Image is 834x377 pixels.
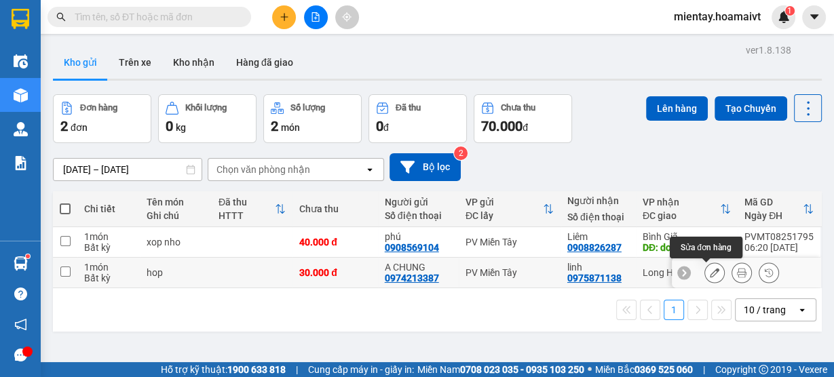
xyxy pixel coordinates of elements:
svg: open [797,304,808,315]
div: hop [147,267,205,278]
div: Bất kỳ [84,273,133,283]
div: Sửa đơn hàng [670,237,742,258]
span: Cung cấp máy in - giấy in: [308,362,414,377]
div: Khối lượng [185,103,227,113]
sup: 2 [454,146,468,160]
div: Đã thu [396,103,421,113]
div: Tên món [147,197,205,207]
span: ⚪️ [588,367,592,372]
img: warehouse-icon [14,54,28,68]
strong: 0708 023 035 - 0935 103 250 [460,364,584,375]
span: message [14,349,27,361]
div: 30.000 đ [299,267,371,278]
span: copyright [759,365,768,374]
span: Hỗ trợ kỹ thuật: [161,362,286,377]
img: icon-new-feature [778,11,790,23]
img: warehouse-icon [14,122,28,136]
strong: 0369 525 060 [634,364,693,375]
img: solution-icon [14,156,28,170]
div: Chưa thu [299,203,371,214]
span: đơn [71,122,88,133]
div: Bất kỳ [84,242,133,253]
button: plus [272,5,296,29]
div: Liêm [567,231,629,242]
span: notification [14,318,27,331]
button: Đơn hàng2đơn [53,94,151,143]
div: 1 món [84,231,133,242]
button: 1 [664,300,684,320]
div: Ghi chú [147,210,205,221]
span: question-circle [14,287,27,300]
span: 1 [787,6,792,16]
div: Chi tiết [84,203,133,214]
div: 0974213387 [385,273,439,283]
span: kg [176,122,186,133]
span: plus [280,12,289,22]
span: Miền Nam [417,362,584,377]
div: DĐ: do khong den [643,242,731,253]
span: đ [523,122,528,133]
div: Ngày ĐH [744,210,803,221]
div: ĐC giao [643,210,720,221]
span: aim [342,12,352,22]
img: warehouse-icon [14,256,28,271]
img: logo-vxr [12,9,29,29]
div: PV Miền Tây [466,237,554,247]
div: linh [567,262,629,273]
button: caret-down [802,5,826,29]
span: Miền Bắc [595,362,693,377]
button: Lên hàng [646,96,708,121]
div: Bình Giã [643,231,731,242]
div: Chọn văn phòng nhận [216,163,310,176]
div: Số lượng [290,103,325,113]
button: Hàng đã giao [225,46,304,79]
sup: 1 [785,6,795,16]
div: Người nhận [567,195,629,206]
div: 0908569104 [385,242,439,253]
div: VP nhận [643,197,720,207]
div: 40.000 đ [299,237,371,247]
span: search [56,12,66,22]
span: file-add [311,12,320,22]
div: Đã thu [219,197,275,207]
input: Tìm tên, số ĐT hoặc mã đơn [75,9,235,24]
span: | [703,362,705,377]
div: HTTT [219,210,275,221]
div: Chưa thu [501,103,535,113]
div: PV Miền Tây [466,267,554,278]
div: 0975871138 [567,273,622,283]
sup: 1 [26,254,30,258]
div: Đơn hàng [80,103,117,113]
th: Toggle SortBy [738,191,820,227]
strong: 1900 633 818 [227,364,286,375]
div: ver 1.8.138 [746,43,791,58]
span: 2 [271,118,278,134]
span: 0 [376,118,383,134]
div: 10 / trang [744,303,786,317]
button: Kho nhận [162,46,225,79]
button: Trên xe [108,46,162,79]
th: Toggle SortBy [459,191,561,227]
span: món [281,122,300,133]
button: Khối lượng0kg [158,94,257,143]
div: 1 món [84,262,133,273]
div: Số điện thoại [567,212,629,222]
div: 0908826287 [567,242,622,253]
span: caret-down [808,11,820,23]
th: Toggle SortBy [212,191,292,227]
div: Số điện thoại [385,210,452,221]
img: warehouse-icon [14,88,28,102]
button: Chưa thu70.000đ [474,94,572,143]
div: phú [385,231,452,242]
span: đ [383,122,389,133]
div: VP gửi [466,197,543,207]
th: Toggle SortBy [636,191,738,227]
input: Select a date range. [54,159,202,180]
div: Người gửi [385,197,452,207]
div: Long Hải [643,267,731,278]
button: Đã thu0đ [368,94,467,143]
div: Sửa đơn hàng [704,262,725,283]
button: aim [335,5,359,29]
span: | [296,362,298,377]
div: xop nho [147,237,205,247]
